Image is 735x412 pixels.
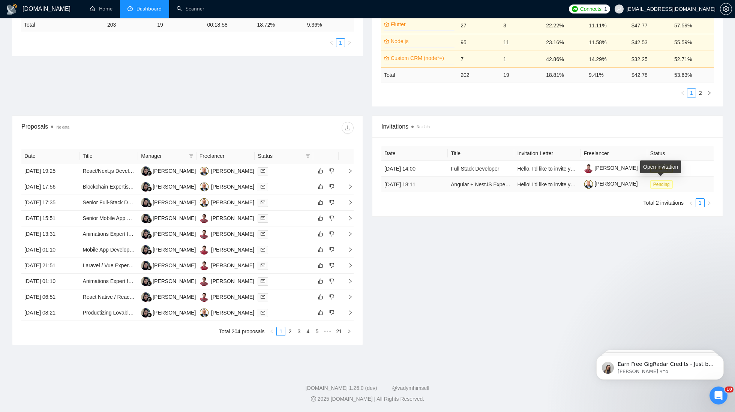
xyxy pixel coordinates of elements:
[327,308,336,317] button: dislike
[329,215,334,221] span: dislike
[261,184,265,189] span: mail
[327,166,336,175] button: dislike
[153,309,196,317] div: [PERSON_NAME]
[650,180,673,189] span: Pending
[345,327,354,336] li: Next Page
[83,247,195,253] a: Mobile App Development from Angular Web App
[329,294,334,300] span: dislike
[327,38,336,47] li: Previous Page
[500,67,543,82] td: 19
[327,198,336,207] button: dislike
[318,247,323,253] span: like
[327,292,336,301] button: dislike
[342,122,354,134] button: download
[17,22,29,34] img: Profile image for Mariia
[147,312,152,318] img: gigradar-bm.png
[258,152,303,160] span: Status
[391,54,453,62] a: Custom CRM (node*=)
[705,198,714,207] li: Next Page
[391,20,453,28] a: Flutter
[329,247,334,253] span: dislike
[294,327,303,336] li: 3
[687,198,696,207] button: left
[80,163,138,179] td: React/Next.js Developer Needed for Custom Booking Flow Integration
[199,215,254,221] a: IN[PERSON_NAME]
[543,67,586,82] td: 18.81 %
[80,149,138,163] th: Title
[586,51,628,67] td: 14.29%
[199,261,209,270] img: IN
[347,329,351,334] span: right
[329,310,334,316] span: dislike
[21,149,80,163] th: Date
[261,310,265,315] span: mail
[270,329,274,334] span: left
[457,67,500,82] td: 202
[80,195,138,211] td: Senior Full-Stack Developer Custom LinkedIn Scraping Infrastructure + Candidate Sequencing Tool
[141,199,196,205] a: SM[PERSON_NAME]
[147,249,152,255] img: gigradar-bm.png
[21,211,80,226] td: [DATE] 15:51
[680,91,685,95] span: left
[384,39,389,44] span: crown
[345,327,354,336] button: right
[141,182,150,192] img: SM
[671,34,714,51] td: 55.59%
[316,229,325,238] button: like
[219,327,264,336] li: Total 204 proposals
[147,234,152,239] img: gigradar-bm.png
[381,161,448,177] td: [DATE] 14:00
[342,310,353,315] span: right
[80,305,138,321] td: Productizing Lovable code
[327,261,336,270] button: dislike
[640,160,681,173] div: Open invitation
[327,229,336,238] button: dislike
[336,38,345,47] li: 1
[141,168,196,174] a: SM[PERSON_NAME]
[318,278,323,284] span: like
[327,245,336,254] button: dislike
[304,327,312,336] a: 4
[204,18,254,32] td: 00:18:58
[80,226,138,242] td: Animations Expert for React Native and web application
[500,51,543,67] td: 1
[199,198,209,207] img: VL
[211,261,254,270] div: [PERSON_NAME]
[199,309,254,315] a: VL[PERSON_NAME]
[500,17,543,34] td: 3
[678,88,687,97] li: Previous Page
[417,125,430,129] span: No data
[628,67,671,82] td: $ 42.78
[321,327,333,336] span: •••
[329,262,334,268] span: dislike
[153,246,196,254] div: [PERSON_NAME]
[33,29,129,36] p: Message from Mariia, sent Только что
[141,183,196,189] a: SM[PERSON_NAME]
[90,6,112,12] a: homeHome
[141,309,196,315] a: SM[PERSON_NAME]
[342,263,353,268] span: right
[329,40,334,45] span: left
[327,277,336,286] button: dislike
[725,387,733,393] span: 10
[141,292,150,302] img: SM
[392,385,429,391] a: @vadymhimself
[457,34,500,51] td: 95
[306,385,377,391] a: [DOMAIN_NAME] 1.26.0 (dev)
[147,265,152,270] img: gigradar-bm.png
[306,154,310,158] span: filter
[318,294,323,300] span: like
[211,309,254,317] div: [PERSON_NAME]
[345,38,354,47] li: Next Page
[342,184,353,189] span: right
[147,297,152,302] img: gigradar-bm.png
[147,281,152,286] img: gigradar-bm.png
[285,327,294,336] li: 2
[616,6,622,12] span: user
[141,214,150,223] img: SM
[709,387,727,405] iframe: Intercom live chat
[267,327,276,336] button: left
[199,262,254,268] a: IN[PERSON_NAME]
[141,198,150,207] img: SM
[584,180,593,189] img: c1jRSQFyX-So8LyUhGzfs7nSRLpoCEzd8_DvO5Q0xA7e3FOBfbhwSOFPt13vn5KeK8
